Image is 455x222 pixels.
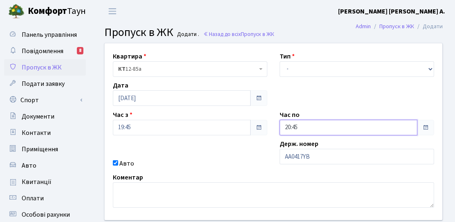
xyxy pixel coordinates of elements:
[280,139,318,149] label: Держ. номер
[22,194,44,203] span: Оплати
[4,157,86,174] a: Авто
[113,61,267,77] span: <b>КТ</b>&nbsp;&nbsp;&nbsp;&nbsp;12-85а
[4,43,86,59] a: Повідомлення8
[113,173,143,182] label: Коментар
[379,22,414,31] a: Пропуск в ЖК
[414,22,443,31] li: Додати
[22,112,54,121] span: Документи
[280,110,300,120] label: Час по
[28,4,86,18] span: Таун
[113,81,128,90] label: Дата
[203,30,274,38] a: Назад до всіхПропуск в ЖК
[22,145,58,154] span: Приміщення
[280,52,295,61] label: Тип
[22,63,62,72] span: Пропуск в ЖК
[4,190,86,206] a: Оплати
[4,92,86,108] a: Спорт
[4,27,86,43] a: Панель управління
[356,22,371,31] a: Admin
[22,128,51,137] span: Контакти
[4,76,86,92] a: Подати заявку
[8,3,25,20] img: logo.png
[22,30,77,39] span: Панель управління
[4,108,86,125] a: Документи
[22,161,36,170] span: Авто
[22,210,70,219] span: Особові рахунки
[104,24,173,40] span: Пропуск в ЖК
[77,47,83,54] div: 8
[119,159,134,168] label: Авто
[176,31,199,38] small: Додати .
[113,52,146,61] label: Квартира
[118,65,257,73] span: <b>КТ</b>&nbsp;&nbsp;&nbsp;&nbsp;12-85а
[241,30,274,38] span: Пропуск в ЖК
[4,59,86,76] a: Пропуск в ЖК
[280,149,434,164] input: AA0001AA
[22,47,63,56] span: Повідомлення
[22,177,52,186] span: Квитанції
[22,79,65,88] span: Подати заявку
[4,141,86,157] a: Приміщення
[118,65,126,73] b: КТ
[28,4,67,18] b: Комфорт
[338,7,445,16] a: [PERSON_NAME] [PERSON_NAME] А.
[4,125,86,141] a: Контакти
[4,174,86,190] a: Квитанції
[343,18,455,35] nav: breadcrumb
[102,4,123,18] button: Переключити навігацію
[113,110,132,120] label: Час з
